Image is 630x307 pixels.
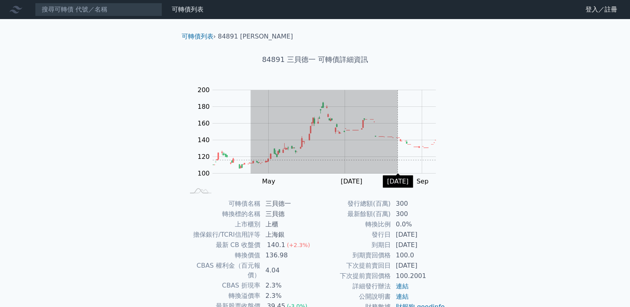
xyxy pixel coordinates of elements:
[315,230,391,240] td: 發行日
[315,199,391,209] td: 發行總額(百萬)
[261,230,315,240] td: 上海銀
[198,136,210,144] tspan: 140
[185,240,261,250] td: 最新 CB 收盤價
[261,209,315,219] td: 三貝德
[391,250,446,261] td: 100.0
[185,230,261,240] td: 擔保銀行/TCRI信用評等
[218,32,293,41] li: 84891 [PERSON_NAME]
[185,250,261,261] td: 轉換價值
[182,33,213,40] a: 可轉債列表
[391,261,446,271] td: [DATE]
[172,6,204,13] a: 可轉債列表
[175,54,455,65] h1: 84891 三貝德一 可轉債詳細資訊
[315,240,391,250] td: 到期日
[315,209,391,219] td: 最新餘額(百萬)
[262,178,275,185] tspan: May
[315,281,391,292] td: 詳細發行辦法
[341,178,362,185] tspan: [DATE]
[266,240,287,250] div: 140.1
[261,280,315,291] td: 2.3%
[315,271,391,281] td: 下次提前賣回價格
[315,261,391,271] td: 下次提前賣回日
[35,3,162,16] input: 搜尋可轉債 代號／名稱
[391,230,446,240] td: [DATE]
[261,291,315,301] td: 2.3%
[198,153,210,160] tspan: 120
[185,199,261,209] td: 可轉債名稱
[391,271,446,281] td: 100.2001
[185,291,261,301] td: 轉換溢價率
[579,3,624,16] a: 登入／註冊
[261,199,315,209] td: 三貝德一
[198,120,210,127] tspan: 160
[194,86,448,185] g: Chart
[182,32,216,41] li: ›
[185,261,261,280] td: CBAS 權利金（百元報價）
[287,242,310,248] span: (+2.3%)
[185,280,261,291] td: CBAS 折現率
[261,250,315,261] td: 136.98
[391,219,446,230] td: 0.0%
[315,250,391,261] td: 到期賣回價格
[198,86,210,94] tspan: 200
[391,199,446,209] td: 300
[391,240,446,250] td: [DATE]
[590,269,630,307] div: 聊天小工具
[261,261,315,280] td: 4.04
[198,103,210,110] tspan: 180
[417,178,428,185] tspan: Sep
[185,219,261,230] td: 上市櫃別
[396,282,409,290] a: 連結
[315,219,391,230] td: 轉換比例
[396,293,409,300] a: 連結
[198,170,210,177] tspan: 100
[391,209,446,219] td: 300
[185,209,261,219] td: 轉換標的名稱
[315,292,391,302] td: 公開說明書
[261,219,315,230] td: 上櫃
[590,269,630,307] iframe: Chat Widget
